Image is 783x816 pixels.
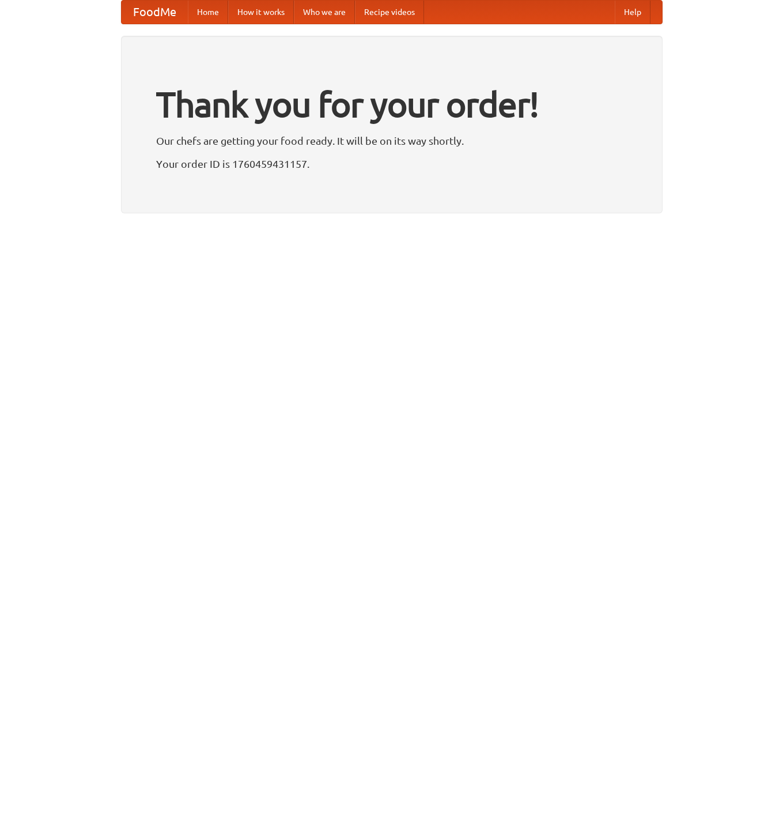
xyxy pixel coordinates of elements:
a: Home [188,1,228,24]
a: Recipe videos [355,1,424,24]
a: How it works [228,1,294,24]
h1: Thank you for your order! [156,77,627,132]
p: Your order ID is 1760459431157. [156,155,627,172]
a: FoodMe [122,1,188,24]
a: Who we are [294,1,355,24]
a: Help [615,1,650,24]
p: Our chefs are getting your food ready. It will be on its way shortly. [156,132,627,149]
